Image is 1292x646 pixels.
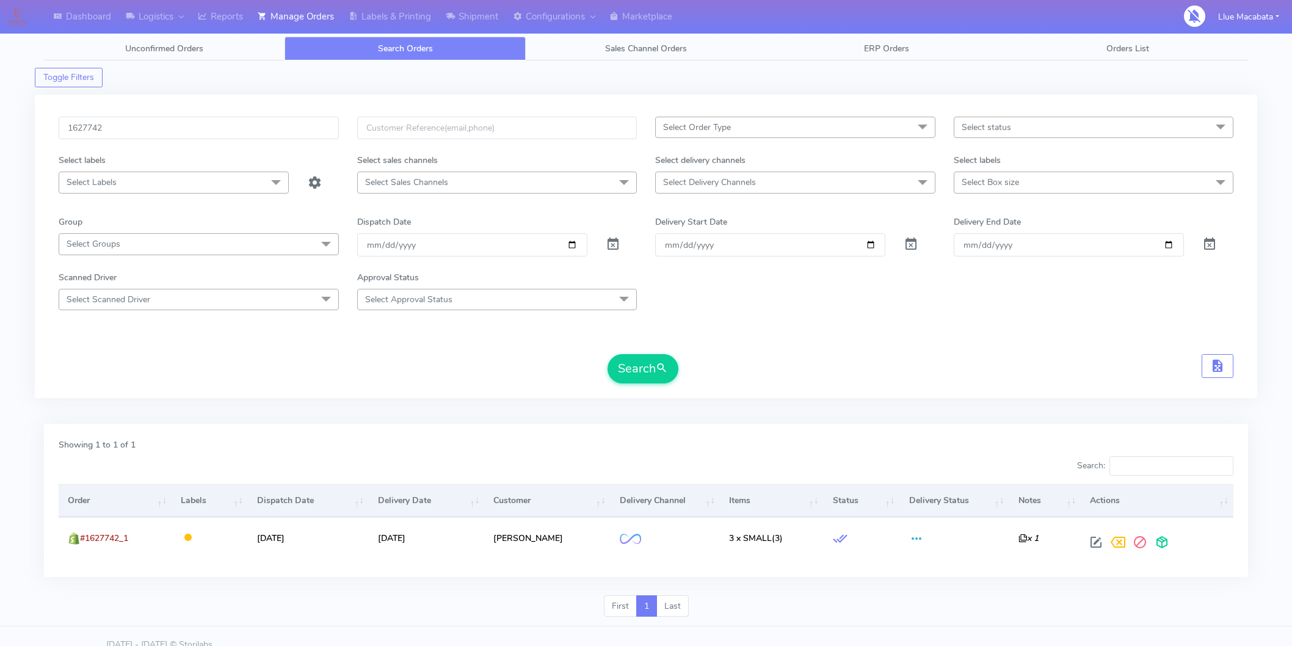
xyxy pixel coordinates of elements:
[59,216,82,228] label: Group
[68,532,80,545] img: shopify.png
[357,117,637,139] input: Customer Reference(email,phone)
[954,154,1001,167] label: Select labels
[1106,43,1149,54] span: Orders List
[1077,456,1233,476] label: Search:
[663,122,731,133] span: Select Order Type
[357,271,419,284] label: Approval Status
[248,517,369,558] td: [DATE]
[620,534,641,544] img: OnFleet
[655,154,746,167] label: Select delivery channels
[636,595,657,617] a: 1
[954,216,1021,228] label: Delivery End Date
[729,532,783,544] span: (3)
[35,68,103,87] button: Toggle Filters
[655,216,727,228] label: Delivery Start Date
[962,176,1019,188] span: Select Box size
[67,294,150,305] span: Select Scanned Driver
[248,484,369,517] th: Dispatch Date: activate to sort column ascending
[59,154,106,167] label: Select labels
[1018,532,1039,544] i: x 1
[59,438,136,451] label: Showing 1 to 1 of 1
[59,117,339,139] input: Order Id
[864,43,909,54] span: ERP Orders
[899,484,1009,517] th: Delivery Status: activate to sort column ascending
[357,216,411,228] label: Dispatch Date
[44,37,1248,60] ul: Tabs
[1109,456,1233,476] input: Search:
[962,122,1011,133] span: Select status
[663,176,756,188] span: Select Delivery Channels
[378,43,433,54] span: Search Orders
[125,43,203,54] span: Unconfirmed Orders
[1009,484,1081,517] th: Notes: activate to sort column ascending
[484,484,611,517] th: Customer: activate to sort column ascending
[67,176,117,188] span: Select Labels
[484,517,611,558] td: [PERSON_NAME]
[369,484,484,517] th: Delivery Date: activate to sort column ascending
[605,43,687,54] span: Sales Channel Orders
[357,154,438,167] label: Select sales channels
[67,238,120,250] span: Select Groups
[365,294,452,305] span: Select Approval Status
[720,484,823,517] th: Items: activate to sort column ascending
[59,484,172,517] th: Order: activate to sort column ascending
[608,354,678,383] button: Search
[824,484,900,517] th: Status: activate to sort column ascending
[365,176,448,188] span: Select Sales Channels
[80,532,128,544] span: #1627742_1
[172,484,248,517] th: Labels: activate to sort column ascending
[369,517,484,558] td: [DATE]
[729,532,772,544] span: 3 x SMALL
[1081,484,1233,517] th: Actions: activate to sort column ascending
[59,271,117,284] label: Scanned Driver
[1209,4,1288,29] button: Llue Macabata
[611,484,720,517] th: Delivery Channel: activate to sort column ascending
